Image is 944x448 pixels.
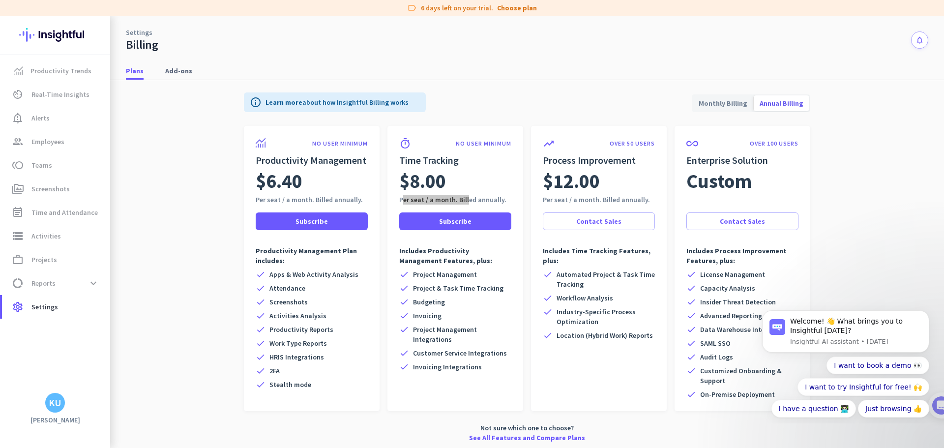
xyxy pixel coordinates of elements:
i: work_outline [12,254,24,266]
span: Activities [31,230,61,242]
a: notification_importantAlerts [2,106,110,130]
span: Custom [686,167,752,195]
a: menu-itemProductivity Trends [2,59,110,83]
button: expand_more [85,274,102,292]
a: event_noteTime and Attendance [2,201,110,224]
div: Billing [126,37,158,52]
span: Customized Onboarding & Support [700,366,798,386]
i: trending_up [543,138,555,149]
i: av_timer [12,89,24,100]
div: Per seat / a month. Billed annually. [543,195,655,205]
div: KU [49,398,61,408]
span: Plans [126,66,144,76]
i: check [543,330,553,340]
span: Contact Sales [720,216,765,226]
a: storageActivities [2,224,110,248]
iframe: Intercom notifications message [747,301,944,423]
button: Contact Sales [543,212,655,230]
span: Attendance [269,283,305,293]
span: Annual Billing [754,91,809,115]
span: Productivity Trends [30,65,91,77]
span: Capacity Analysis [700,283,755,293]
span: Location (Hybrid Work) Reports [557,330,653,340]
h2: Time Tracking [399,153,511,167]
span: HRIS Integrations [269,352,324,362]
i: group [12,136,24,148]
i: check [399,269,409,279]
img: product-icon [256,138,265,148]
span: Reports [31,277,56,289]
h2: Process Improvement [543,153,655,167]
a: perm_mediaScreenshots [2,177,110,201]
p: OVER 50 USERS [610,140,655,148]
span: Work Type Reports [269,338,327,348]
span: Screenshots [269,297,308,307]
span: Project Management Integrations [413,325,511,344]
img: menu-item [14,66,23,75]
span: Teams [31,159,52,171]
div: Insightful AI assistant • 9m ago [16,148,110,154]
i: settings [12,301,24,313]
span: $8.00 [399,167,446,195]
a: tollTeams [2,153,110,177]
p: about how Insightful Billing works [265,97,409,107]
i: notifications [915,36,924,44]
i: perm_media [12,183,24,195]
i: event_note [12,207,24,218]
i: check [686,325,696,334]
i: check [256,352,265,362]
i: notification_important [12,112,24,124]
i: check [686,311,696,321]
div: Per seat / a month. Billed annually. [256,195,368,205]
span: Alerts [31,112,50,124]
a: Contact Sales [686,212,798,230]
span: $12.00 [543,167,600,195]
i: check [686,366,696,376]
span: Projects [31,254,57,266]
i: check [686,269,696,279]
i: check [686,352,696,362]
span: Employees [31,136,64,148]
i: timer [399,138,411,149]
i: check [399,297,409,307]
span: Time and Attendance [31,207,98,218]
a: See All Features and Compare Plans [469,433,585,443]
a: data_usageReportsexpand_more [2,271,110,295]
i: check [256,297,265,307]
span: Audit Logs [700,352,733,362]
span: Screenshots [31,183,70,195]
i: check [686,283,696,293]
i: info [250,96,262,108]
i: check [399,362,409,372]
i: check [686,297,696,307]
a: Choose plan [497,3,537,13]
i: toll [12,159,24,171]
i: check [543,307,553,317]
p: The team can also help [48,12,122,22]
span: License Management [700,269,765,279]
button: Subscribe [256,212,368,230]
a: Settings [126,28,152,37]
span: Project & Task Time Tracking [413,283,503,293]
span: Monthly Billing [693,91,753,115]
i: check [256,338,265,348]
span: Add-ons [165,66,192,76]
span: 2FA [269,366,280,376]
i: check [686,338,696,348]
div: Insightful AI assistant says… [8,67,189,168]
span: Invoicing Integrations [413,362,482,372]
div: Per seat / a month. Billed annually. [399,195,511,205]
span: Subscribe [295,216,328,226]
span: Stealth mode [269,380,311,389]
div: Hi [PERSON_NAME],Congrats on setting up your Insightful account! 🎉Welcome to Insightful Support -... [8,67,161,146]
button: I'd like a demo 👀 [108,237,184,256]
span: Advanced Reporting [700,311,762,321]
i: check [256,366,265,376]
span: Workflow Analysis [557,293,613,303]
